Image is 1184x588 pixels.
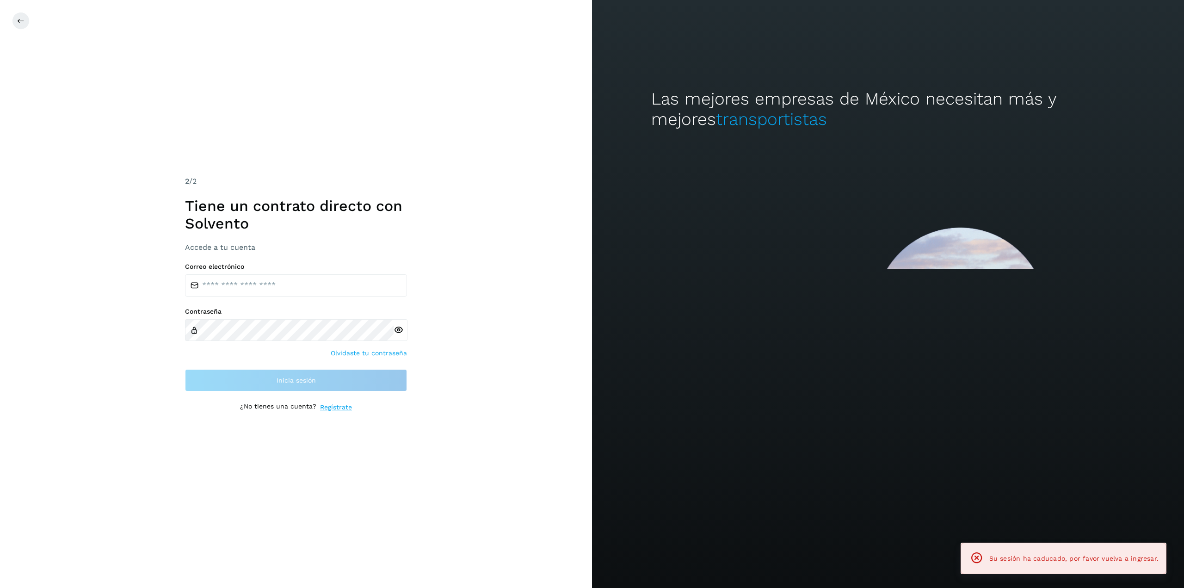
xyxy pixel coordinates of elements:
h2: Las mejores empresas de México necesitan más y mejores [651,89,1125,130]
label: Contraseña [185,308,407,316]
span: Inicia sesión [277,377,316,384]
span: 2 [185,177,189,186]
label: Correo electrónico [185,263,407,271]
span: transportistas [716,109,827,129]
a: Regístrate [320,402,352,412]
button: Inicia sesión [185,369,407,391]
div: /2 [185,176,407,187]
a: Olvidaste tu contraseña [331,348,407,358]
span: Su sesión ha caducado, por favor vuelva a ingresar. [989,555,1159,562]
p: ¿No tienes una cuenta? [240,402,316,412]
h1: Tiene un contrato directo con Solvento [185,197,407,233]
h3: Accede a tu cuenta [185,243,407,252]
